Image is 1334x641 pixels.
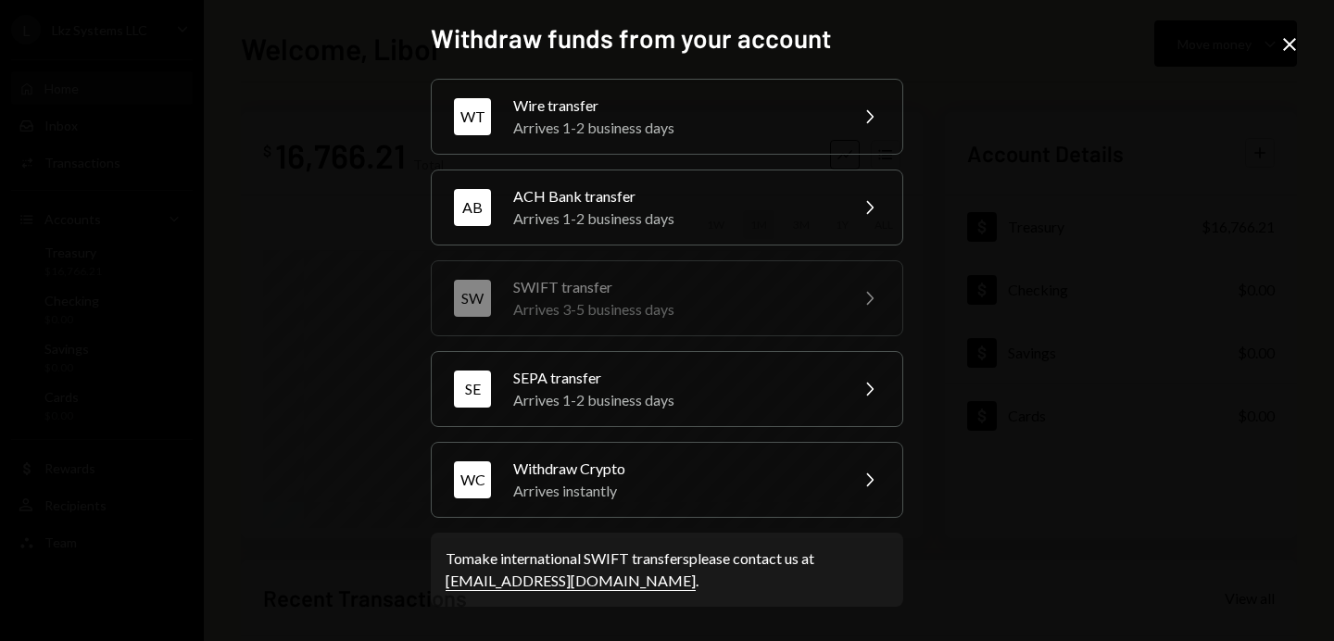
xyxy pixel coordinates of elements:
[431,79,903,155] button: WTWire transferArrives 1-2 business days
[513,276,836,298] div: SWIFT transfer
[454,461,491,498] div: WC
[431,260,903,336] button: SWSWIFT transferArrives 3-5 business days
[513,389,836,411] div: Arrives 1-2 business days
[454,189,491,226] div: AB
[513,367,836,389] div: SEPA transfer
[513,480,836,502] div: Arrives instantly
[513,185,836,207] div: ACH Bank transfer
[431,20,903,57] h2: Withdraw funds from your account
[454,98,491,135] div: WT
[431,442,903,518] button: WCWithdraw CryptoArrives instantly
[431,170,903,245] button: ABACH Bank transferArrives 1-2 business days
[431,351,903,427] button: SESEPA transferArrives 1-2 business days
[446,572,696,591] a: [EMAIL_ADDRESS][DOMAIN_NAME]
[513,94,836,117] div: Wire transfer
[513,298,836,320] div: Arrives 3-5 business days
[446,547,888,592] div: To make international SWIFT transfers please contact us at .
[454,280,491,317] div: SW
[513,207,836,230] div: Arrives 1-2 business days
[454,371,491,408] div: SE
[513,117,836,139] div: Arrives 1-2 business days
[513,458,836,480] div: Withdraw Crypto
